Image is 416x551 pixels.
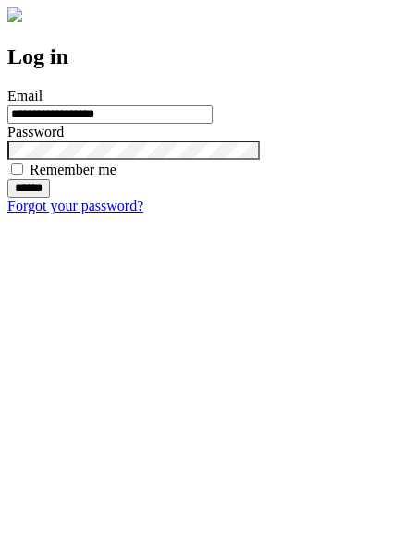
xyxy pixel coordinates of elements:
[7,44,409,69] h2: Log in
[7,7,22,22] img: logo-4e3dc11c47720685a147b03b5a06dd966a58ff35d612b21f08c02c0306f2b779.png
[30,162,116,178] label: Remember me
[7,88,43,104] label: Email
[7,124,64,140] label: Password
[7,198,143,214] a: Forgot your password?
